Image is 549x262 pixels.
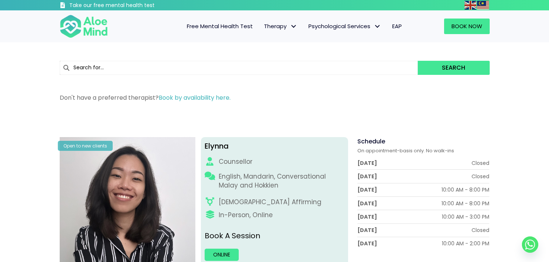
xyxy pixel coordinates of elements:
[181,19,258,34] a: Free Mental Health Test
[187,22,253,30] span: Free Mental Health Test
[60,61,418,75] input: Search for...
[477,1,490,9] a: Malay
[205,231,344,241] p: Book A Session
[357,159,377,167] div: [DATE]
[219,210,273,220] div: In-Person, Online
[392,22,402,30] span: EAP
[264,22,297,30] span: Therapy
[58,141,113,151] div: Open to new clients
[308,22,381,30] span: Psychological Services
[472,159,489,167] div: Closed
[357,213,377,220] div: [DATE]
[464,1,476,10] img: en
[357,240,377,247] div: [DATE]
[387,19,407,34] a: EAP
[60,14,108,39] img: Aloe mind Logo
[357,186,377,193] div: [DATE]
[452,22,482,30] span: Book Now
[258,19,303,34] a: TherapyTherapy: submenu
[219,172,344,190] p: English, Mandarin, Conversational Malay and Hokkien
[418,61,489,75] button: Search
[288,21,299,32] span: Therapy: submenu
[472,226,489,234] div: Closed
[118,19,407,34] nav: Menu
[441,186,489,193] div: 10:00 AM - 8:00 PM
[444,19,490,34] a: Book Now
[357,226,377,234] div: [DATE]
[205,249,239,261] a: Online
[464,1,477,9] a: English
[60,2,194,10] a: Take our free mental health test
[357,173,377,180] div: [DATE]
[159,93,231,102] a: Book by availability here.
[357,137,385,146] span: Schedule
[472,173,489,180] div: Closed
[219,157,252,166] div: Counsellor
[357,147,454,154] span: On appointment-basis only. No walk-ins
[357,200,377,207] div: [DATE]
[522,236,538,253] a: Whatsapp
[442,213,489,220] div: 10:00 AM - 3:00 PM
[219,198,321,207] div: [DEMOGRAPHIC_DATA] Affirming
[69,2,194,9] h3: Take our free mental health test
[477,1,489,10] img: ms
[442,240,489,247] div: 10:00 AM - 2:00 PM
[205,141,344,152] div: Elynna
[303,19,387,34] a: Psychological ServicesPsychological Services: submenu
[60,93,490,102] p: Don't have a preferred therapist?
[372,21,383,32] span: Psychological Services: submenu
[441,200,489,207] div: 10:00 AM - 8:00 PM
